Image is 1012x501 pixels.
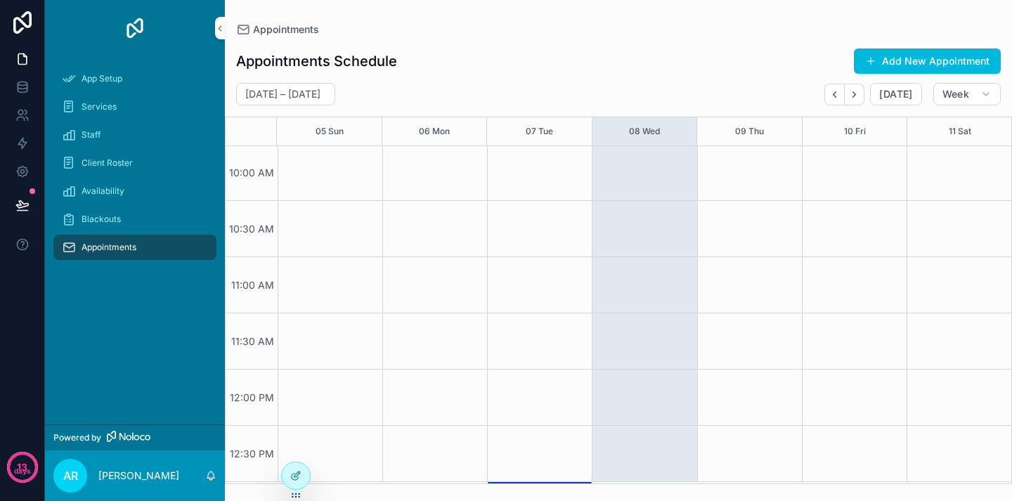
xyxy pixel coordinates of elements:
[226,448,278,460] span: 12:30 PM
[845,84,864,105] button: Next
[844,117,866,145] button: 10 Fri
[735,117,764,145] button: 09 Thu
[236,51,397,71] h1: Appointments Schedule
[63,467,78,484] span: AR
[226,223,278,235] span: 10:30 AM
[419,117,450,145] button: 06 Mon
[236,22,319,37] a: Appointments
[933,83,1001,105] button: Week
[526,117,553,145] button: 07 Tue
[17,460,27,474] p: 13
[82,214,121,225] span: Blackouts
[124,17,146,39] img: App logo
[870,83,921,105] button: [DATE]
[629,117,660,145] button: 08 Wed
[228,279,278,291] span: 11:00 AM
[82,242,136,253] span: Appointments
[245,87,320,101] h2: [DATE] – [DATE]
[53,178,216,204] a: Availability
[53,150,216,176] a: Client Roster
[82,157,133,169] span: Client Roster
[82,186,124,197] span: Availability
[949,117,971,145] button: 11 Sat
[45,424,225,450] a: Powered by
[53,432,101,443] span: Powered by
[942,88,969,100] span: Week
[45,56,225,278] div: scrollable content
[82,101,117,112] span: Services
[53,235,216,260] a: Appointments
[53,207,216,232] a: Blackouts
[879,88,912,100] span: [DATE]
[82,129,100,141] span: Staff
[14,466,31,477] p: days
[226,391,278,403] span: 12:00 PM
[53,66,216,91] a: App Setup
[53,94,216,119] a: Services
[228,335,278,347] span: 11:30 AM
[854,48,1001,74] button: Add New Appointment
[53,122,216,148] a: Staff
[316,117,344,145] button: 05 Sun
[82,73,122,84] span: App Setup
[226,167,278,178] span: 10:00 AM
[824,84,845,105] button: Back
[98,469,179,483] p: [PERSON_NAME]
[253,22,319,37] span: Appointments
